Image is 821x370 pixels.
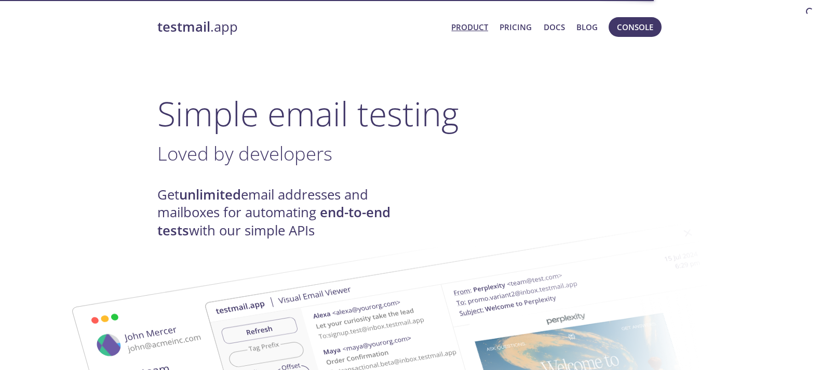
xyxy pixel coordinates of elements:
[157,94,664,134] h1: Simple email testing
[609,17,662,37] button: Console
[617,20,653,34] span: Console
[179,186,241,204] strong: unlimited
[157,140,332,166] span: Loved by developers
[451,20,488,34] a: Product
[157,18,443,36] a: testmail.app
[157,186,411,240] h4: Get email addresses and mailboxes for automating with our simple APIs
[500,20,532,34] a: Pricing
[576,20,598,34] a: Blog
[157,18,210,36] strong: testmail
[544,20,565,34] a: Docs
[157,203,391,239] strong: end-to-end tests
